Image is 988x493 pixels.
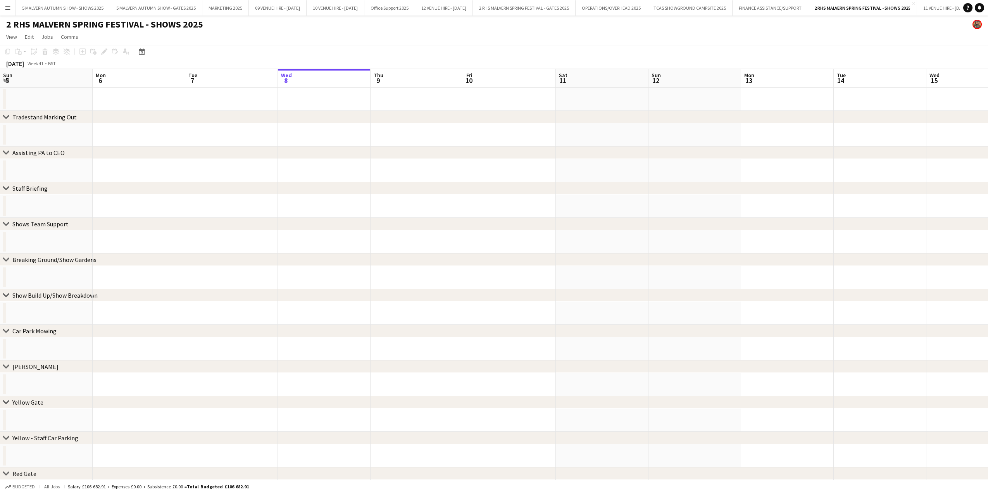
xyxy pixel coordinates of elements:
[95,76,106,85] span: 6
[836,76,846,85] span: 14
[249,0,307,16] button: 09 VENUE HIRE - [DATE]
[12,484,35,490] span: Budgeted
[559,72,567,79] span: Sat
[466,72,472,79] span: Fri
[415,0,473,16] button: 12 VENUE HIRE - [DATE]
[26,60,45,66] span: Week 41
[12,184,48,192] div: Staff Briefing
[48,60,56,66] div: BST
[22,32,37,42] a: Edit
[2,76,12,85] span: 5
[12,256,97,264] div: Breaking Ground/Show Gardens
[6,19,203,30] h1: 2 RHS MALVERN SPRING FESTIVAL - SHOWS 2025
[202,0,249,16] button: MARKETING 2025
[187,484,249,490] span: Total Budgeted £106 682.91
[58,32,81,42] a: Comms
[3,72,12,79] span: Sun
[280,76,292,85] span: 8
[650,76,661,85] span: 12
[12,434,78,442] div: Yellow - Staff Car Parking
[473,0,576,16] button: 2 RHS MALVERN SPRING FESTIVAL - GATES 2025
[12,220,69,228] div: Shows Team Support
[12,327,57,335] div: Car Park Mowing
[307,0,364,16] button: 10 VENUE HIRE - [DATE]
[61,33,78,40] span: Comms
[743,76,754,85] span: 13
[12,470,36,477] div: Red Gate
[4,483,36,491] button: Budgeted
[43,484,61,490] span: All jobs
[12,398,43,406] div: Yellow Gate
[917,0,975,16] button: 11 VENUE HIRE - [DATE]
[647,0,733,16] button: TCAS SHOWGROUND CAMPSITE 2025
[929,72,940,79] span: Wed
[96,72,106,79] span: Mon
[38,32,56,42] a: Jobs
[374,72,383,79] span: Thu
[187,76,197,85] span: 7
[12,363,59,371] div: [PERSON_NAME]
[837,72,846,79] span: Tue
[281,72,292,79] span: Wed
[188,72,197,79] span: Tue
[928,76,940,85] span: 15
[16,0,110,16] button: 5 MALVERN AUTUMN SHOW - SHOWS 2025
[972,20,982,29] app-user-avatar: Esme Ruff
[733,0,808,16] button: FINANCE ASSISTANCE/SUPPORT
[110,0,202,16] button: 5 MALVERN AUTUMN SHOW - GATES 2025
[12,113,77,121] div: Tradestand Marking Out
[6,60,24,67] div: [DATE]
[465,76,472,85] span: 10
[25,33,34,40] span: Edit
[576,0,647,16] button: OPERATIONS/OVERHEAD 2025
[808,0,917,16] button: 2 RHS MALVERN SPRING FESTIVAL - SHOWS 2025
[12,291,98,299] div: Show Build Up/Show Breakdown
[41,33,53,40] span: Jobs
[364,0,415,16] button: Office Support 2025
[652,72,661,79] span: Sun
[372,76,383,85] span: 9
[12,149,65,157] div: Assisting PA to CEO
[744,72,754,79] span: Mon
[558,76,567,85] span: 11
[6,33,17,40] span: View
[68,484,249,490] div: Salary £106 682.91 + Expenses £0.00 + Subsistence £0.00 =
[3,32,20,42] a: View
